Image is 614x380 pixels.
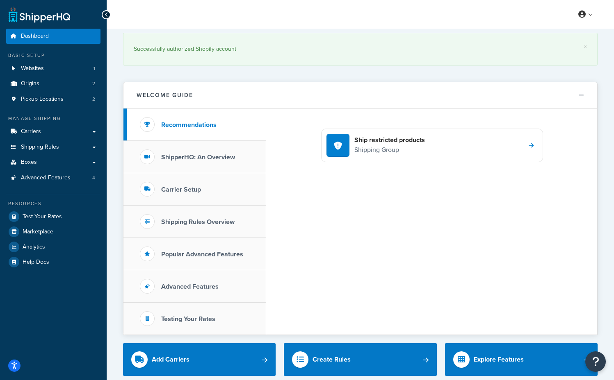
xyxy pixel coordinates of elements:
[6,224,100,239] a: Marketplace
[137,92,193,98] h2: Welcome Guide
[284,343,436,376] a: Create Rules
[6,170,100,185] a: Advanced Features4
[21,159,37,166] span: Boxes
[6,140,100,155] a: Shipping Rules
[21,80,39,87] span: Origins
[334,141,342,150] img: shield-exclamation-white-a0cba08c.svg
[6,200,100,207] div: Resources
[134,43,587,55] div: Successfully authorized Shopify account
[161,154,235,161] h3: ShipperHQ: An Overview
[92,174,95,181] span: 4
[152,354,189,365] div: Add Carriers
[161,121,217,129] h3: Recommendations
[6,76,100,91] a: Origins2
[161,283,219,290] h3: Advanced Features
[6,155,100,170] a: Boxes
[21,33,49,40] span: Dashboard
[6,29,100,44] a: Dashboard
[161,218,235,226] h3: Shipping Rules Overview
[445,343,598,376] a: Explore Features
[21,96,64,103] span: Pickup Locations
[123,82,597,109] button: Welcome Guide
[354,136,425,145] h4: Ship restricted products
[313,354,351,365] div: Create Rules
[6,92,100,107] a: Pickup Locations2
[92,80,95,87] span: 2
[6,170,100,185] li: Advanced Features
[161,315,215,323] h3: Testing Your Rates
[6,209,100,224] a: Test Your Rates
[6,240,100,254] a: Analytics
[474,354,524,365] div: Explore Features
[584,43,587,50] a: ×
[21,65,44,72] span: Websites
[6,76,100,91] li: Origins
[21,144,59,151] span: Shipping Rules
[6,255,100,269] a: Help Docs
[23,213,62,220] span: Test Your Rates
[23,228,53,235] span: Marketplace
[23,244,45,251] span: Analytics
[585,351,606,372] button: Open Resource Center
[21,128,41,135] span: Carriers
[6,61,100,76] a: Websites1
[161,251,243,258] h3: Popular Advanced Features
[6,124,100,139] a: Carriers
[161,186,201,193] h3: Carrier Setup
[123,343,276,376] a: Add Carriers
[6,115,100,122] div: Manage Shipping
[23,259,49,266] span: Help Docs
[6,52,100,59] div: Basic Setup
[6,92,100,107] li: Pickup Locations
[354,145,425,155] p: Shipping Group
[92,96,95,103] span: 2
[6,61,100,76] li: Websites
[21,174,71,181] span: Advanced Features
[94,65,95,72] span: 1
